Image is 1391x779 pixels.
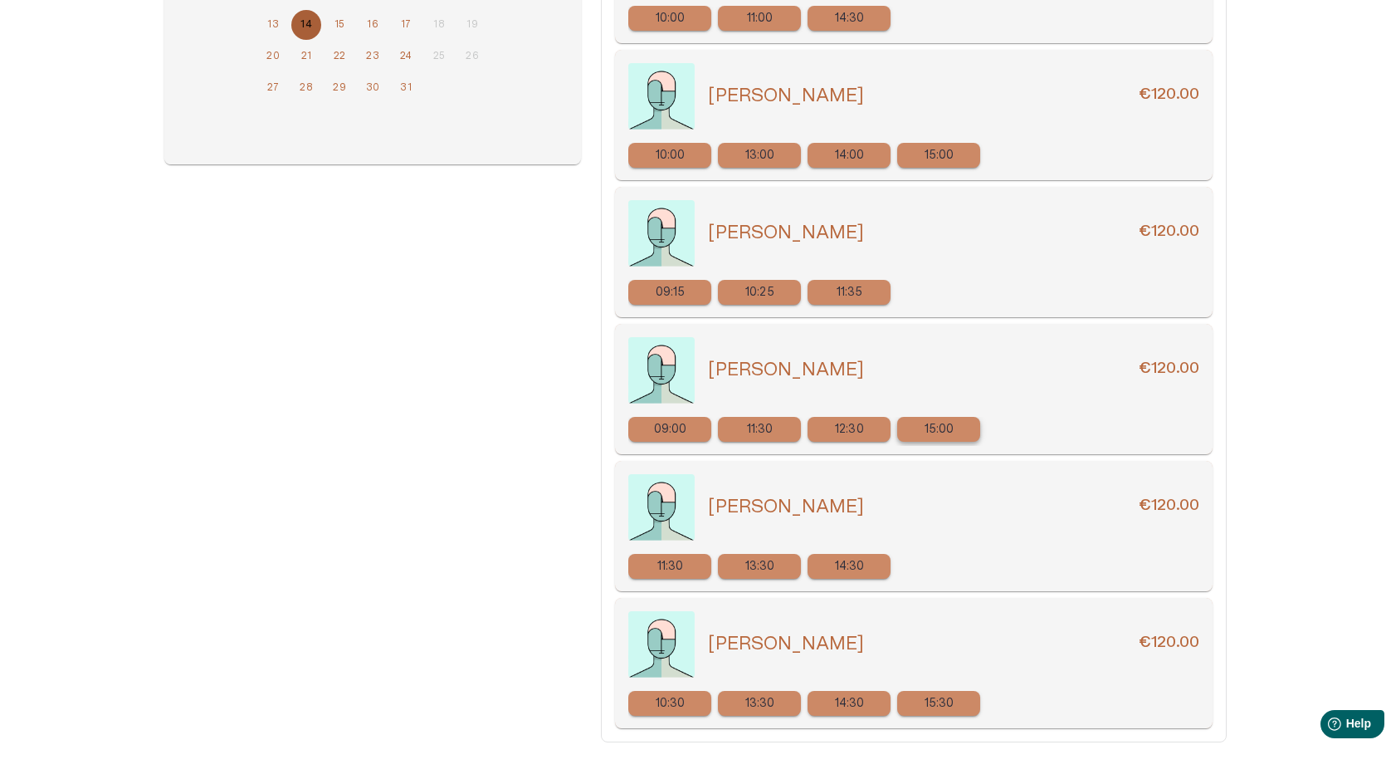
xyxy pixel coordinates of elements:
[718,143,801,168] a: Select new timeslot for rescheduling
[656,147,686,164] p: 10:00
[808,417,891,442] div: 12:30
[628,691,711,716] div: 10:30
[391,73,421,103] button: 31
[358,10,388,40] button: 16
[835,10,865,27] p: 14:30
[358,73,388,103] button: 30
[656,284,686,301] p: 09:15
[808,554,891,579] a: Select new timeslot for rescheduling
[708,221,864,245] h5: [PERSON_NAME]
[808,6,891,31] a: Select new timeslot for rescheduling
[1262,703,1391,750] iframe: Help widget launcher
[258,10,288,40] button: 13
[808,280,891,305] div: 11:35
[291,42,321,71] button: 21
[708,84,864,108] h5: [PERSON_NAME]
[835,421,864,438] p: 12:30
[808,417,891,442] a: Select new timeslot for rescheduling
[897,691,980,716] div: 15:30
[628,63,695,130] img: doctorPlaceholder-zWS651l2.jpeg
[1139,495,1199,519] h6: €120.00
[628,200,695,267] img: doctorPlaceholder-zWS651l2.jpeg
[628,417,711,442] a: Select new timeslot for rescheduling
[747,10,774,27] p: 11:00
[897,143,980,168] div: 15:00
[628,554,711,579] a: Select new timeslot for rescheduling
[808,691,891,716] div: 14:30
[291,73,321,103] button: 28
[708,632,864,656] h5: [PERSON_NAME]
[897,143,980,168] a: Select new timeslot for rescheduling
[628,143,711,168] div: 10:00
[708,358,864,382] h5: [PERSON_NAME]
[897,417,980,442] a: Select new timeslot for rescheduling
[358,42,388,71] button: 23
[656,10,686,27] p: 10:00
[718,554,801,579] a: Select new timeslot for rescheduling
[628,6,711,31] a: Select new timeslot for rescheduling
[718,6,801,31] div: 11:00
[808,280,891,305] a: Select new timeslot for rescheduling
[718,6,801,31] a: Select new timeslot for rescheduling
[1139,84,1199,108] h6: €120.00
[837,284,863,301] p: 11:35
[808,143,891,168] a: Select new timeslot for rescheduling
[628,280,711,305] a: Select new timeslot for rescheduling
[628,280,711,305] div: 09:15
[657,558,684,576] p: 11:30
[808,6,891,31] div: 14:30
[745,558,775,576] p: 13:30
[1139,221,1199,245] h6: €120.00
[925,695,954,713] p: 15:30
[628,417,711,442] div: 09:00
[391,42,421,71] button: 24
[925,147,954,164] p: 15:00
[835,147,865,164] p: 14:00
[718,280,801,305] a: Select new timeslot for rescheduling
[258,42,288,71] button: 20
[325,10,354,40] button: 15
[897,417,980,442] div: 15:00
[925,421,954,438] p: 15:00
[258,73,288,103] button: 27
[808,554,891,579] div: 14:30
[628,337,695,404] img: doctorPlaceholder-zWS651l2.jpeg
[628,6,711,31] div: 10:00
[808,143,891,168] div: 14:00
[718,691,801,716] a: Select new timeslot for rescheduling
[291,10,321,40] button: 14
[718,554,801,579] div: 13:30
[718,143,801,168] div: 13:00
[325,73,354,103] button: 29
[1139,358,1199,382] h6: €120.00
[628,143,711,168] a: Select new timeslot for rescheduling
[718,280,801,305] div: 10:25
[718,691,801,716] div: 13:30
[835,558,865,576] p: 14:30
[745,147,775,164] p: 13:00
[745,284,774,301] p: 10:25
[745,695,775,713] p: 13:30
[628,691,711,716] a: Select new timeslot for rescheduling
[654,421,687,438] p: 09:00
[708,495,864,519] h5: [PERSON_NAME]
[897,691,980,716] a: Select new timeslot for rescheduling
[325,42,354,71] button: 22
[628,474,695,541] img: doctorPlaceholder-zWS651l2.jpeg
[718,417,801,442] a: Select new timeslot for rescheduling
[1139,632,1199,656] h6: €120.00
[808,691,891,716] a: Select new timeslot for rescheduling
[747,421,774,438] p: 11:30
[835,695,865,713] p: 14:30
[628,611,695,678] img: doctorPlaceholder-zWS651l2.jpeg
[628,554,711,579] div: 11:30
[656,695,686,713] p: 10:30
[391,10,421,40] button: 17
[718,417,801,442] div: 11:30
